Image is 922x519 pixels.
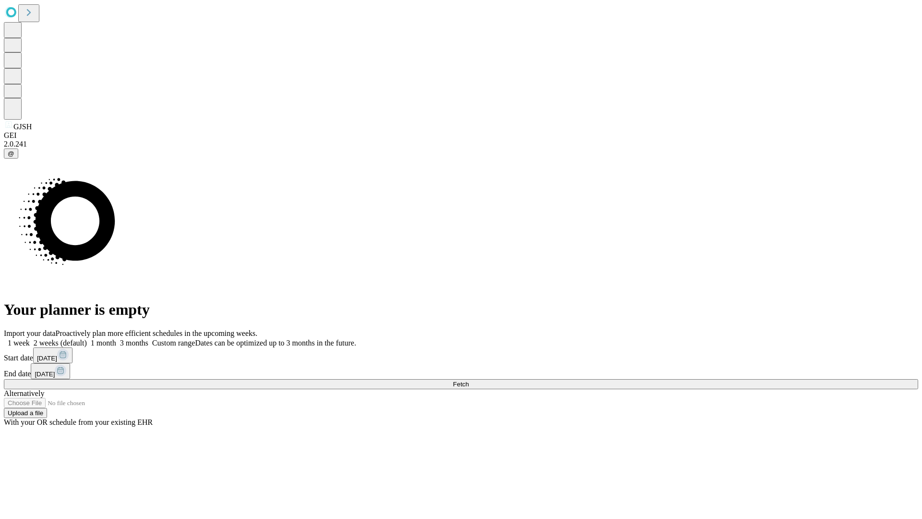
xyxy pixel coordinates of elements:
button: Upload a file [4,408,47,418]
span: [DATE] [37,355,57,362]
span: 3 months [120,339,148,347]
span: 1 month [91,339,116,347]
span: Fetch [453,381,469,388]
span: Import your data [4,329,56,337]
div: Start date [4,347,918,363]
span: GJSH [13,123,32,131]
button: Fetch [4,379,918,389]
span: 2 weeks (default) [34,339,87,347]
div: GEI [4,131,918,140]
div: End date [4,363,918,379]
span: Dates can be optimized up to 3 months in the future. [195,339,356,347]
span: 1 week [8,339,30,347]
span: Alternatively [4,389,44,397]
button: [DATE] [33,347,73,363]
span: With your OR schedule from your existing EHR [4,418,153,426]
h1: Your planner is empty [4,301,918,319]
div: 2.0.241 [4,140,918,148]
span: [DATE] [35,371,55,378]
button: @ [4,148,18,159]
span: Proactively plan more efficient schedules in the upcoming weeks. [56,329,257,337]
span: Custom range [152,339,195,347]
button: [DATE] [31,363,70,379]
span: @ [8,150,14,157]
